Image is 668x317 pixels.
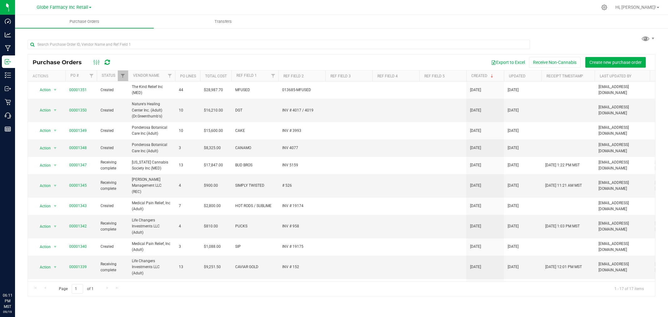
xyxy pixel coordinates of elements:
span: [DATE] 1:03 PM MST [545,223,580,229]
a: 00001345 [69,183,87,188]
span: select [51,106,59,115]
span: select [51,222,59,231]
span: Action [34,161,51,170]
span: Page of 1 [54,284,99,294]
a: 00001339 [69,265,87,269]
iframe: Resource center unread badge [18,266,26,273]
span: INV # 152 [282,264,322,270]
span: select [51,242,59,251]
span: $8,325.00 [204,145,221,151]
span: $28,987.70 [204,87,223,93]
a: Transfers [154,15,293,28]
span: Medical Pain Relief, Inc (Adult) [132,200,171,212]
span: [DATE] [470,162,481,168]
span: # 526 [282,183,322,189]
a: Ref Field 4 [377,74,398,78]
a: 00001342 [69,224,87,228]
button: Receive Non-Cannabis [529,57,581,68]
span: The Kind Relief Inc (MED) [132,84,171,96]
span: Action [34,263,51,272]
span: [DATE] [508,87,519,93]
span: SIMPLY TWISTED [235,183,275,189]
a: Vendor Name [133,73,159,78]
a: Receipt Timestamp [546,74,583,78]
span: [DATE] [470,244,481,250]
span: SIP [235,244,275,250]
span: [DATE] [508,223,519,229]
span: [EMAIL_ADDRESS][DOMAIN_NAME] [598,241,647,253]
span: Action [34,242,51,251]
span: [EMAIL_ADDRESS][DOMAIN_NAME] [598,159,647,171]
span: $16,210.00 [204,107,223,113]
a: 00001343 [69,204,87,208]
a: Purchase Orders [15,15,154,28]
span: 1 - 17 of 17 items [609,284,649,294]
span: INV # 19175 [282,244,322,250]
span: select [51,263,59,272]
span: Hi, [PERSON_NAME]! [615,5,656,10]
span: 10 [179,107,196,113]
span: Ponderosa Botanical Care Inc (Adult) [132,125,171,137]
inline-svg: Call Center [5,112,11,119]
span: [US_STATE] Cannabis Society Inc (MED) [132,159,171,171]
span: select [51,161,59,170]
span: [DATE] [470,223,481,229]
span: Created [101,244,124,250]
span: [EMAIL_ADDRESS][DOMAIN_NAME] [598,180,647,192]
span: Life Changers Investments LLC (Adult) [132,258,171,276]
div: Manage settings [600,4,608,10]
a: Filter [268,70,278,81]
inline-svg: Retail [5,99,11,105]
span: 3 [179,244,196,250]
span: 44 [179,87,196,93]
span: Medical Pain Relief, Inc (Adult) [132,241,171,253]
span: INV 4077 [282,145,322,151]
inline-svg: Inbound [5,59,11,65]
span: [DATE] [508,162,519,168]
inline-svg: Reports [5,126,11,132]
a: 00001348 [69,146,87,150]
span: Receiving complete [101,159,124,171]
span: [DATE] 11:21 AM MST [545,183,582,189]
p: 06:11 PM MST [3,293,12,309]
span: INV # 4017 / 4019 [282,107,322,113]
span: 7 [179,203,196,209]
span: INV # 958 [282,223,322,229]
span: BUD BROS [235,162,275,168]
span: 13 [179,162,196,168]
span: 3 [179,145,196,151]
a: Last Updated By [600,74,631,78]
span: Action [34,222,51,231]
span: Nature's Healing Center Inc. (Adult) (Dr.Greenthumb's) [132,101,171,119]
span: $1,088.00 [204,244,221,250]
span: Action [34,181,51,190]
span: select [51,181,59,190]
span: Created [101,128,124,134]
span: Globe Farmacy Inc Retail [37,5,88,10]
span: Receiving complete [101,221,124,232]
span: Transfers [206,19,240,24]
span: Receiving complete [101,180,124,192]
span: DGT [235,107,275,113]
span: [DATE] [470,203,481,209]
span: $810.00 [204,223,218,229]
span: 10 [179,128,196,134]
span: [EMAIL_ADDRESS][DOMAIN_NAME] [598,125,647,137]
button: Export to Excel [487,57,529,68]
a: Ref Field 3 [330,74,351,78]
span: select [51,86,59,94]
span: [DATE] [508,244,519,250]
div: Actions [33,74,63,78]
span: Action [34,126,51,135]
span: [DATE] 1:22 PM MST [545,162,580,168]
inline-svg: Manufacturing [5,45,11,51]
span: [DATE] [508,107,519,113]
span: [DATE] [470,107,481,113]
a: Updated [509,74,526,78]
a: Status [102,73,115,78]
span: [EMAIL_ADDRESS][DOMAIN_NAME] [598,104,647,116]
span: Ponderosa Botanical Care Inc (Adult) [132,142,171,154]
span: MFUSED [235,87,275,93]
a: 00001340 [69,244,87,249]
span: $15,600.00 [204,128,223,134]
